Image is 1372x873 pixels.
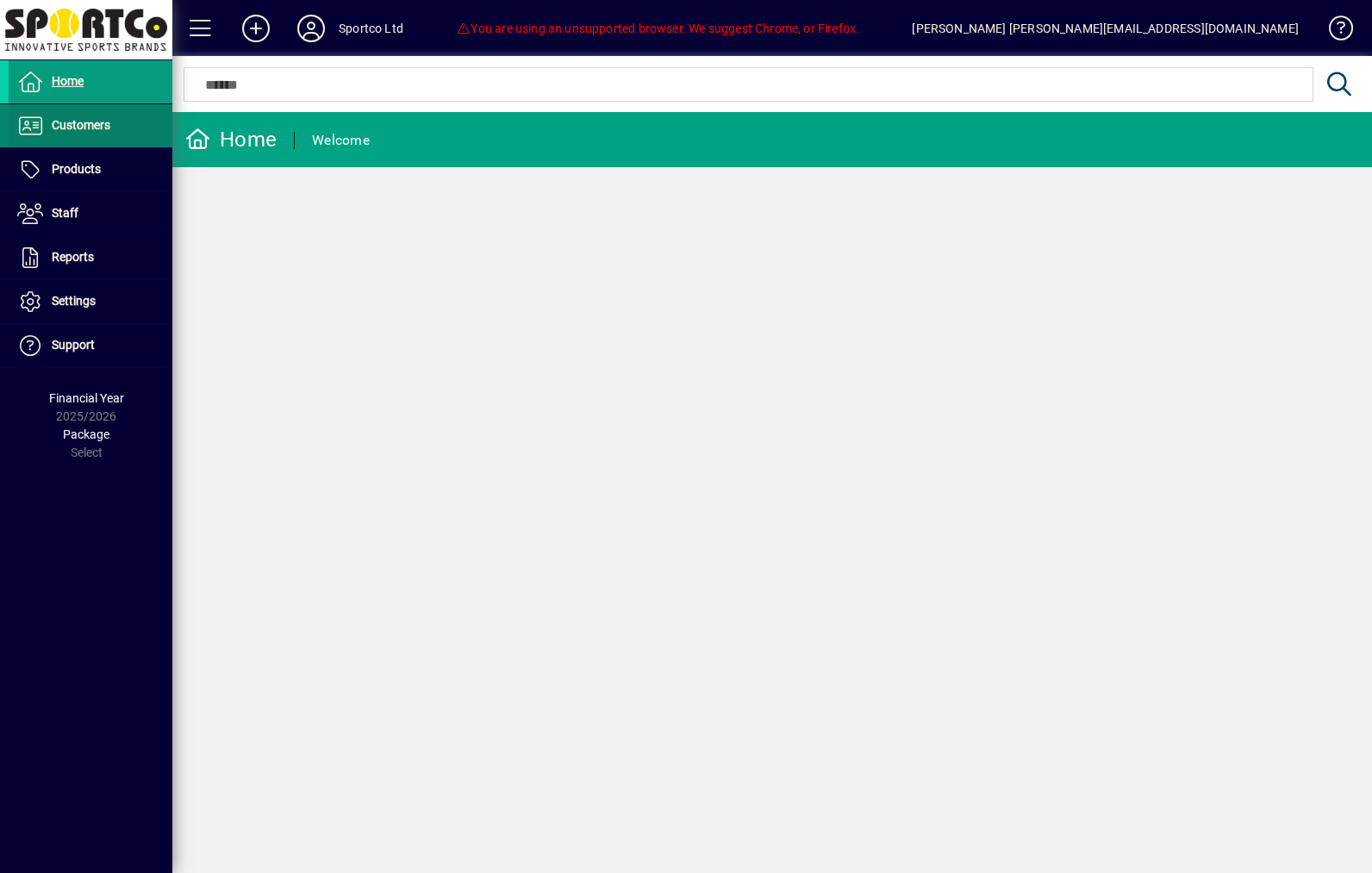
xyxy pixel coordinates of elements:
span: Support [52,338,95,352]
span: Staff [52,206,78,220]
div: Welcome [312,127,370,154]
a: Knowledge Base [1316,3,1350,59]
a: Customers [9,104,172,147]
a: Products [9,148,172,191]
a: Settings [9,280,172,323]
span: Settings [52,294,96,308]
span: Products [52,162,101,176]
a: Staff [9,192,172,235]
span: Home [52,74,84,88]
div: Sportco Ltd [339,15,403,42]
button: Add [228,13,284,44]
div: Home [185,126,277,153]
a: Reports [9,236,172,279]
div: [PERSON_NAME] [PERSON_NAME][EMAIL_ADDRESS][DOMAIN_NAME] [912,15,1299,42]
span: You are using an unsupported browser. We suggest Chrome, or Firefox. [456,22,859,35]
span: Financial Year [49,391,124,405]
span: Package [63,427,109,441]
a: Support [9,324,172,367]
span: Customers [52,118,110,132]
span: Reports [52,250,94,264]
button: Profile [284,13,339,44]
